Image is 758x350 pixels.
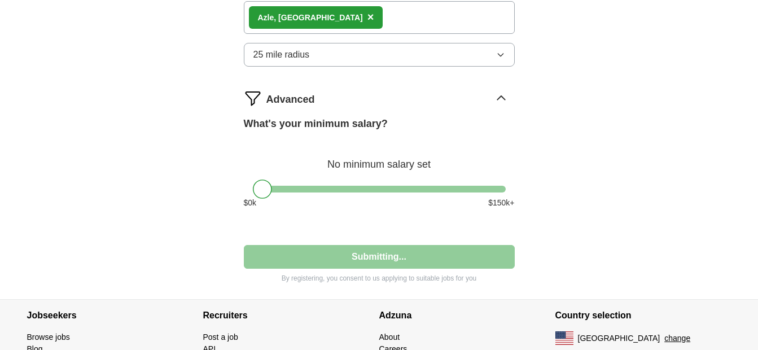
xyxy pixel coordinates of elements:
[253,48,310,62] span: 25 mile radius
[203,333,238,342] a: Post a job
[244,43,515,67] button: 25 mile radius
[244,245,515,269] button: Submitting...
[664,333,690,344] button: change
[555,300,731,331] h4: Country selection
[266,92,315,107] span: Advanced
[244,116,388,132] label: What's your minimum salary?
[367,9,374,26] button: ×
[244,273,515,283] p: By registering, you consent to us applying to suitable jobs for you
[244,197,257,209] span: $ 0 k
[244,89,262,107] img: filter
[488,197,514,209] span: $ 150 k+
[379,333,400,342] a: About
[578,333,660,344] span: [GEOGRAPHIC_DATA]
[27,333,70,342] a: Browse jobs
[258,13,274,22] strong: Azle
[367,11,374,23] span: ×
[258,12,363,24] div: , [GEOGRAPHIC_DATA]
[244,145,515,172] div: No minimum salary set
[555,331,573,345] img: US flag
